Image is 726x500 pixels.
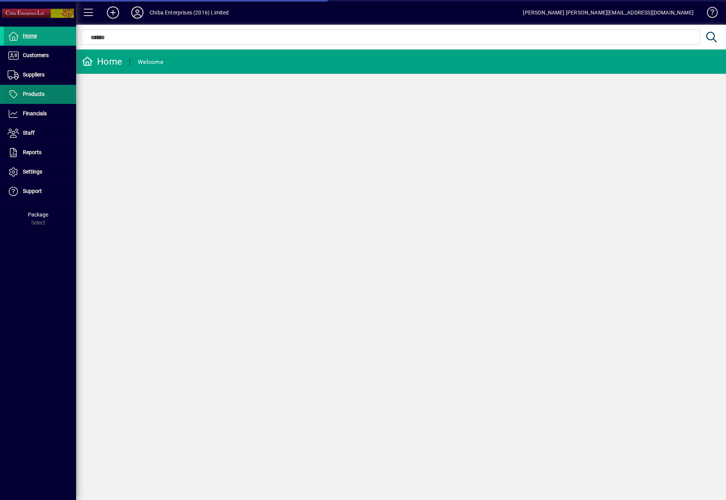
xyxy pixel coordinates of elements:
span: Staff [23,130,35,136]
span: Package [28,212,48,218]
div: Welcome [138,56,163,68]
a: Financials [4,104,76,123]
span: Support [23,188,42,194]
a: Settings [4,162,76,182]
span: Financials [23,110,47,116]
div: Chiba Enterprises (2016) Limited [150,6,229,19]
div: [PERSON_NAME] [PERSON_NAME][EMAIL_ADDRESS][DOMAIN_NAME] [523,6,694,19]
a: Products [4,85,76,104]
span: Reports [23,149,41,155]
span: Suppliers [23,72,45,78]
a: Staff [4,124,76,143]
a: Customers [4,46,76,65]
span: Settings [23,169,42,175]
a: Reports [4,143,76,162]
a: Knowledge Base [701,2,716,26]
span: Customers [23,52,49,58]
a: Suppliers [4,65,76,84]
a: Support [4,182,76,201]
button: Profile [125,6,150,19]
div: Home [82,56,122,68]
button: Add [101,6,125,19]
span: Products [23,91,45,97]
span: Home [23,33,37,39]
